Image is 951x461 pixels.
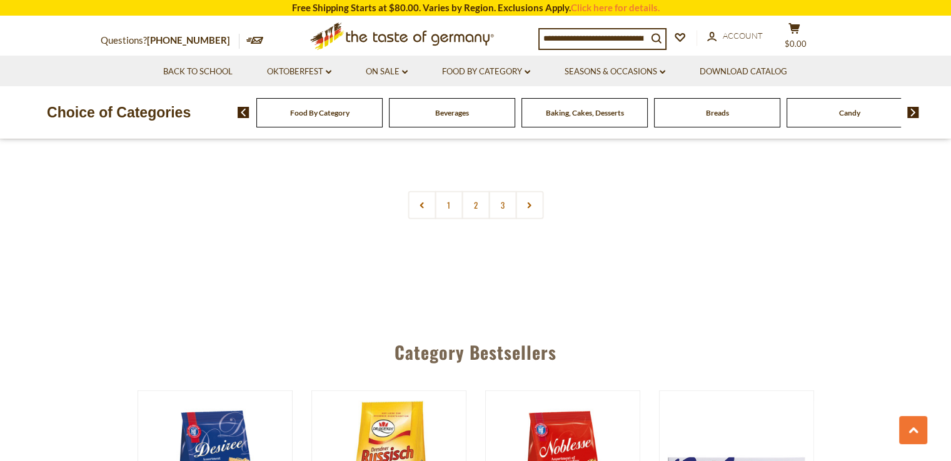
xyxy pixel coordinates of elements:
[785,39,807,49] span: $0.00
[435,108,469,117] a: Beverages
[163,65,233,79] a: Back to School
[706,108,729,117] a: Breads
[546,108,624,117] a: Baking, Cakes, Desserts
[366,65,408,79] a: On Sale
[290,108,350,117] a: Food By Category
[435,191,463,219] a: 1
[571,2,660,13] a: Click here for details.
[907,107,919,118] img: next arrow
[101,32,239,49] p: Questions?
[839,108,860,117] a: Candy
[707,29,763,43] a: Account
[41,324,910,375] div: Category Bestsellers
[147,34,230,46] a: [PHONE_NUMBER]
[238,107,249,118] img: previous arrow
[267,65,331,79] a: Oktoberfest
[776,22,813,54] button: $0.00
[488,191,516,219] a: 3
[700,65,787,79] a: Download Catalog
[461,191,490,219] a: 2
[442,65,530,79] a: Food By Category
[565,65,665,79] a: Seasons & Occasions
[723,31,763,41] span: Account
